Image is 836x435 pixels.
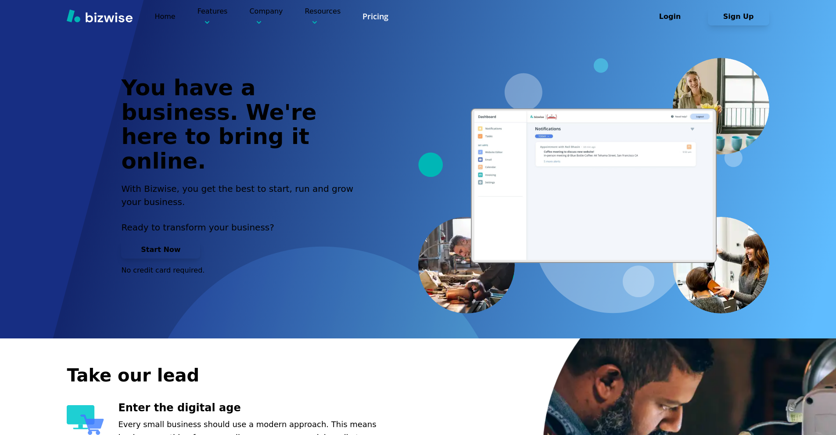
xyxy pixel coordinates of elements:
[362,11,388,22] a: Pricing
[121,241,200,259] button: Start Now
[67,405,104,435] img: Enter the digital age Icon
[121,266,363,275] p: No credit card required.
[197,6,228,27] p: Features
[639,8,701,25] button: Login
[708,12,769,21] a: Sign Up
[121,182,363,209] h2: With Bizwise, you get the best to start, run and grow your business.
[121,245,200,254] a: Start Now
[639,12,708,21] a: Login
[67,9,133,22] img: Bizwise Logo
[154,12,175,21] a: Home
[305,6,341,27] p: Resources
[249,6,283,27] p: Company
[121,76,363,173] h1: You have a business. We're here to bring it online.
[121,221,363,234] p: Ready to transform your business?
[67,363,725,387] h2: Take our lead
[118,401,396,415] h3: Enter the digital age
[708,8,769,25] button: Sign Up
